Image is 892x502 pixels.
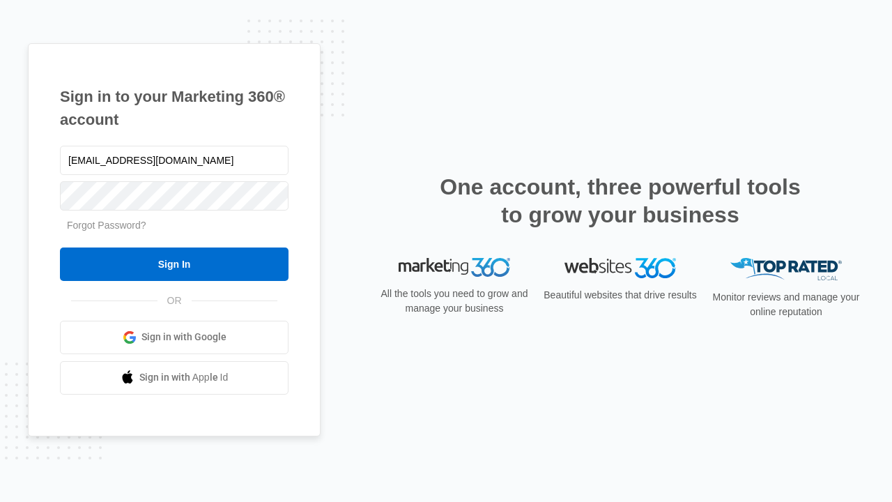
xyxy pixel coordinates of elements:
[60,361,289,395] a: Sign in with Apple Id
[60,321,289,354] a: Sign in with Google
[60,85,289,131] h1: Sign in to your Marketing 360® account
[399,258,510,277] img: Marketing 360
[141,330,226,344] span: Sign in with Google
[376,287,532,316] p: All the tools you need to grow and manage your business
[730,258,842,281] img: Top Rated Local
[564,258,676,278] img: Websites 360
[67,220,146,231] a: Forgot Password?
[60,248,289,281] input: Sign In
[542,288,698,303] p: Beautiful websites that drive results
[60,146,289,175] input: Email
[708,290,864,319] p: Monitor reviews and manage your online reputation
[436,173,805,229] h2: One account, three powerful tools to grow your business
[157,294,192,308] span: OR
[139,370,229,385] span: Sign in with Apple Id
